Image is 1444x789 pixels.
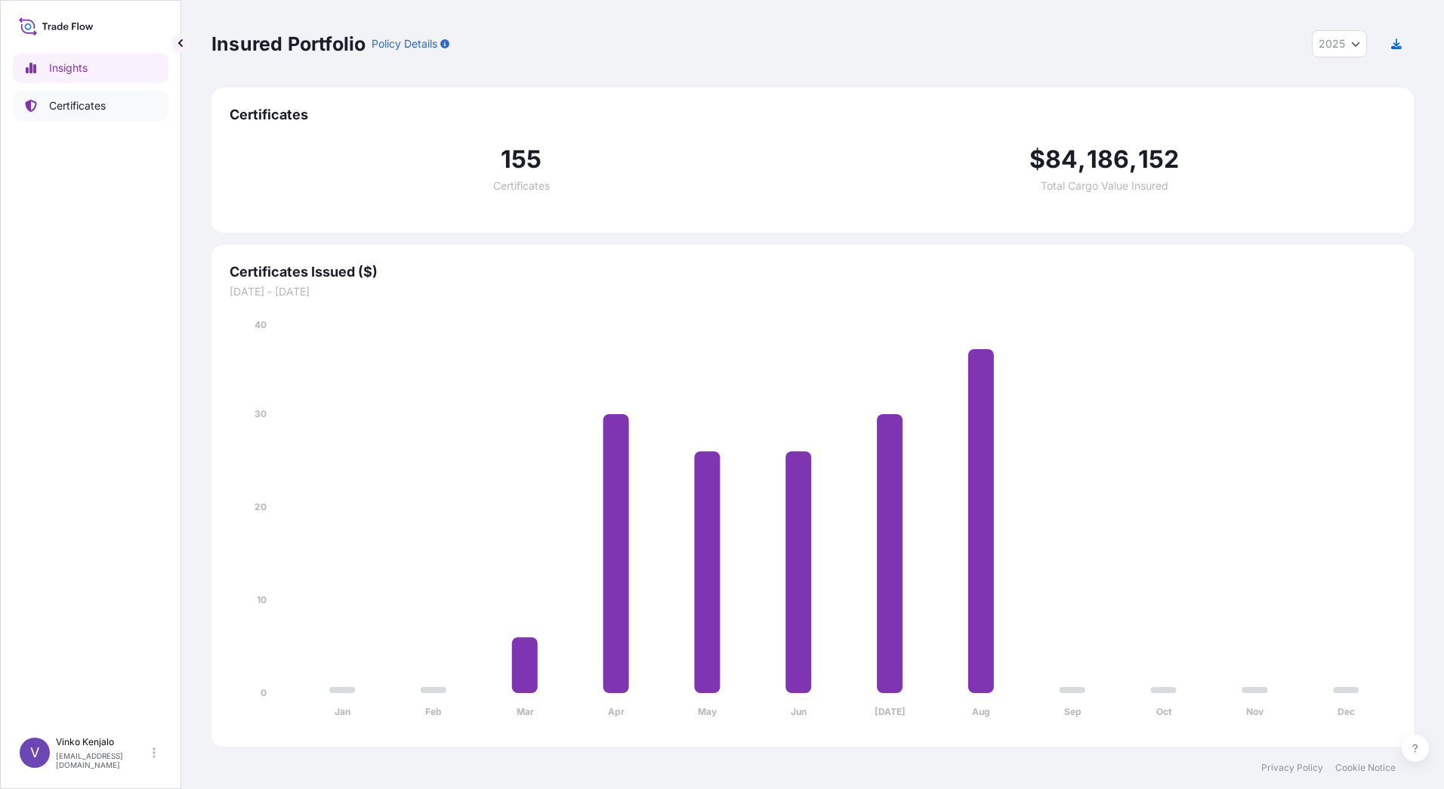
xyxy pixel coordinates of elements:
p: Certificates [49,98,106,113]
a: Insights [13,53,168,83]
span: , [1129,147,1137,172]
span: Certificates [493,181,550,191]
tspan: May [698,706,717,717]
tspan: Apr [608,706,625,717]
tspan: Dec [1338,706,1355,717]
tspan: 30 [255,408,267,419]
p: [EMAIL_ADDRESS][DOMAIN_NAME] [56,751,150,769]
a: Cookie Notice [1335,762,1396,774]
tspan: Sep [1064,706,1081,717]
tspan: 20 [255,501,267,512]
a: Privacy Policy [1261,762,1323,774]
tspan: Nov [1246,706,1264,717]
tspan: Mar [517,706,534,717]
tspan: Jan [335,706,350,717]
tspan: 40 [255,319,267,330]
span: V [30,745,39,760]
span: 152 [1138,147,1180,172]
span: Total Cargo Value Insured [1041,181,1168,191]
tspan: 0 [261,687,267,698]
span: $ [1029,147,1045,172]
span: Certificates Issued ($) [230,263,1396,281]
tspan: Oct [1156,706,1172,717]
span: 84 [1045,147,1078,172]
p: Policy Details [372,36,437,51]
tspan: Aug [972,706,990,717]
button: Year Selector [1312,30,1367,57]
span: 2025 [1319,36,1345,51]
span: Certificates [230,106,1396,124]
p: Insured Portfolio [211,32,366,56]
span: [DATE] - [DATE] [230,284,1396,299]
span: 186 [1087,147,1130,172]
tspan: [DATE] [875,706,906,717]
tspan: Feb [425,706,442,717]
p: Vinko Kenjalo [56,736,150,748]
span: 155 [501,147,542,172]
span: , [1078,147,1086,172]
tspan: 10 [257,594,267,605]
p: Insights [49,60,88,76]
tspan: Jun [791,706,807,717]
a: Certificates [13,91,168,121]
